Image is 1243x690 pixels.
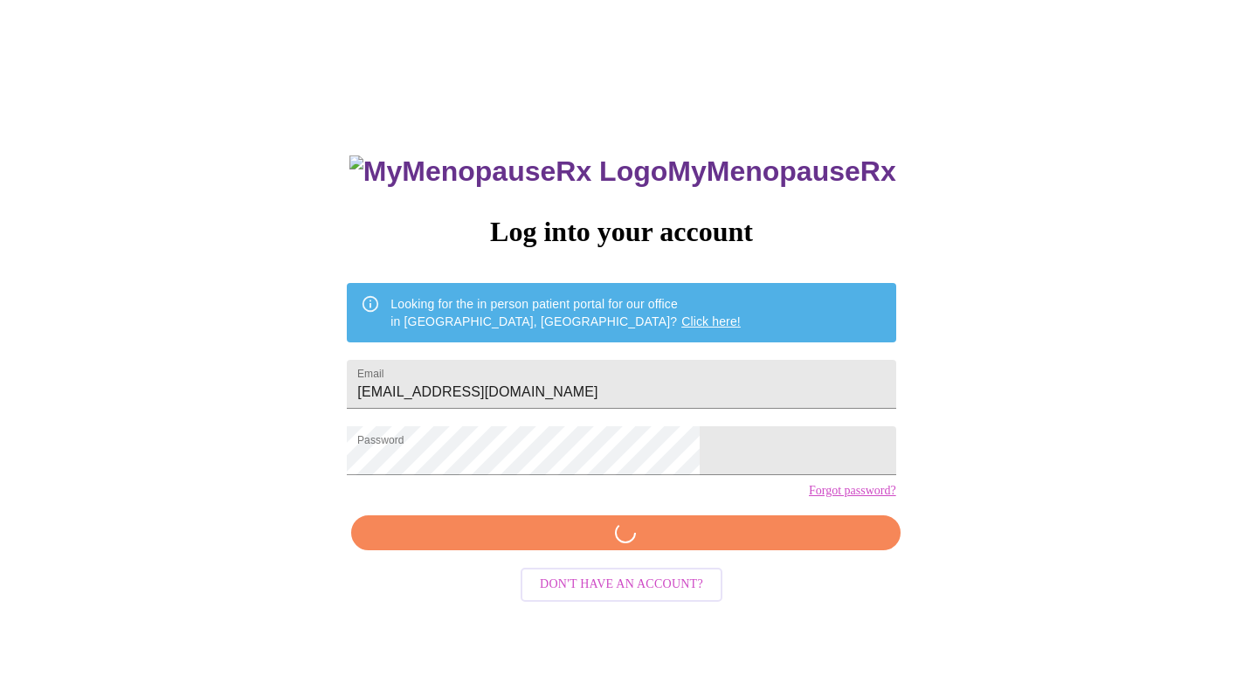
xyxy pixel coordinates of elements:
[347,216,895,248] h3: Log into your account
[516,576,727,590] a: Don't have an account?
[809,484,896,498] a: Forgot password?
[349,155,896,188] h3: MyMenopauseRx
[349,155,667,188] img: MyMenopauseRx Logo
[521,568,722,602] button: Don't have an account?
[540,574,703,596] span: Don't have an account?
[681,314,741,328] a: Click here!
[390,288,741,337] div: Looking for the in person patient portal for our office in [GEOGRAPHIC_DATA], [GEOGRAPHIC_DATA]?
